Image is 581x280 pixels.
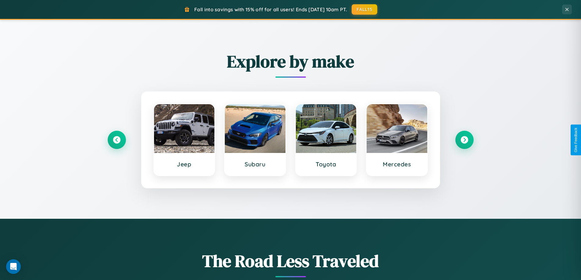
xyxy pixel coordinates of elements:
h3: Mercedes [373,161,421,168]
h3: Toyota [302,161,350,168]
button: FALL15 [352,4,377,15]
h1: The Road Less Traveled [108,249,474,273]
div: Open Intercom Messenger [6,259,21,274]
h3: Subaru [231,161,279,168]
span: Fall into savings with 15% off for all users! Ends [DATE] 10am PT. [194,6,347,12]
div: Give Feedback [574,128,578,152]
h2: Explore by make [108,50,474,73]
h3: Jeep [160,161,209,168]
